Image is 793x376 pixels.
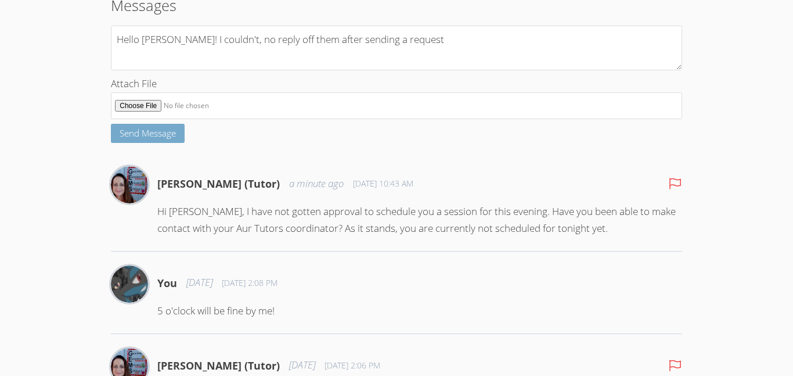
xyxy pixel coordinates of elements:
[111,124,185,143] button: Send Message
[222,277,277,289] span: [DATE] 2:08 PM
[157,176,280,192] h4: [PERSON_NAME] (Tutor)
[157,303,682,320] p: 5 o'clock will be fine by me!
[289,357,315,374] span: [DATE]
[353,178,413,189] span: [DATE] 10:43 AM
[111,92,682,120] input: Attach File
[111,26,682,70] textarea: Hello [PERSON_NAME]! I couldn't, no reply off them after sending a request
[325,360,380,371] span: [DATE] 2:06 PM
[186,274,212,291] span: [DATE]
[157,203,682,237] p: Hi [PERSON_NAME], I have not gotten approval to schedule you a session for this evening. Have you...
[157,275,177,291] h4: You
[111,166,148,203] img: Leah Hoff
[111,266,148,303] img: Jason Escobar
[111,77,157,90] span: Attach File
[120,127,176,139] span: Send Message
[289,176,344,192] span: a minute ago
[157,357,280,374] h4: [PERSON_NAME] (Tutor)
